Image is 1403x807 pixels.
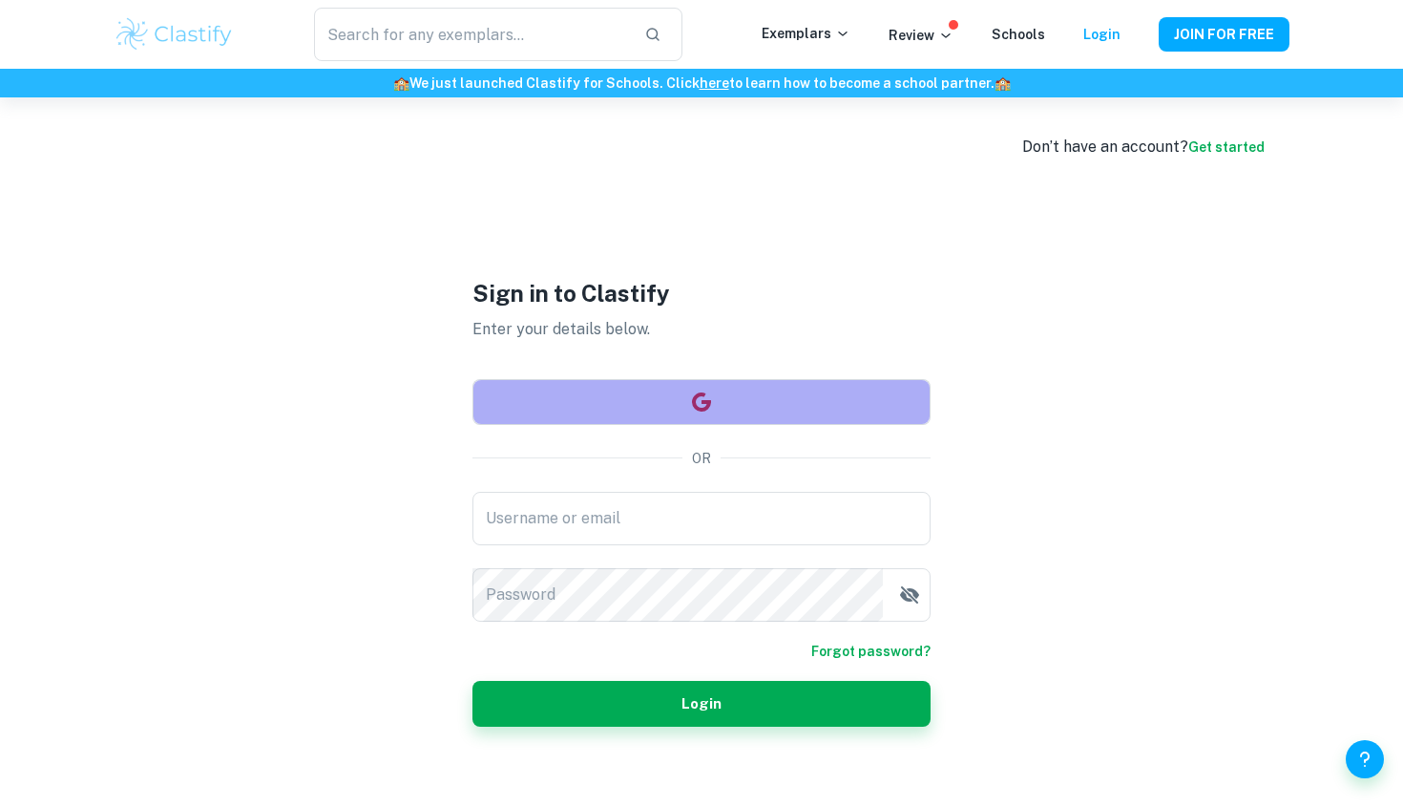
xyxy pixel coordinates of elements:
[811,641,931,662] a: Forgot password?
[314,8,629,61] input: Search for any exemplars...
[1159,17,1289,52] button: JOIN FOR FREE
[472,681,931,727] button: Login
[114,15,235,53] img: Clastify logo
[992,27,1045,42] a: Schools
[692,448,711,469] p: OR
[889,25,953,46] p: Review
[1022,136,1265,159] div: Don’t have an account?
[762,23,850,44] p: Exemplars
[4,73,1399,94] h6: We just launched Clastify for Schools. Click to learn how to become a school partner.
[995,75,1011,91] span: 🏫
[1188,139,1265,155] a: Get started
[472,318,931,341] p: Enter your details below.
[393,75,409,91] span: 🏫
[472,276,931,310] h1: Sign in to Clastify
[700,75,729,91] a: here
[1083,27,1120,42] a: Login
[1346,740,1384,778] button: Help and Feedback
